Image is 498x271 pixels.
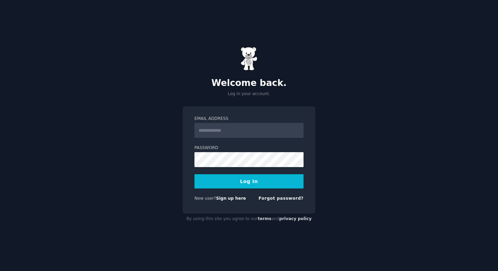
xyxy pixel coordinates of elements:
label: Password [194,145,304,151]
a: Sign up here [216,196,246,201]
h2: Welcome back. [183,78,315,89]
button: Log In [194,174,304,188]
a: terms [258,216,271,221]
span: New user? [194,196,216,201]
div: By using this site you agree to our and [183,214,315,224]
a: privacy policy [279,216,312,221]
a: Forgot password? [258,196,304,201]
label: Email Address [194,116,304,122]
img: Gummy Bear [241,47,257,71]
p: Log in your account. [183,91,315,97]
